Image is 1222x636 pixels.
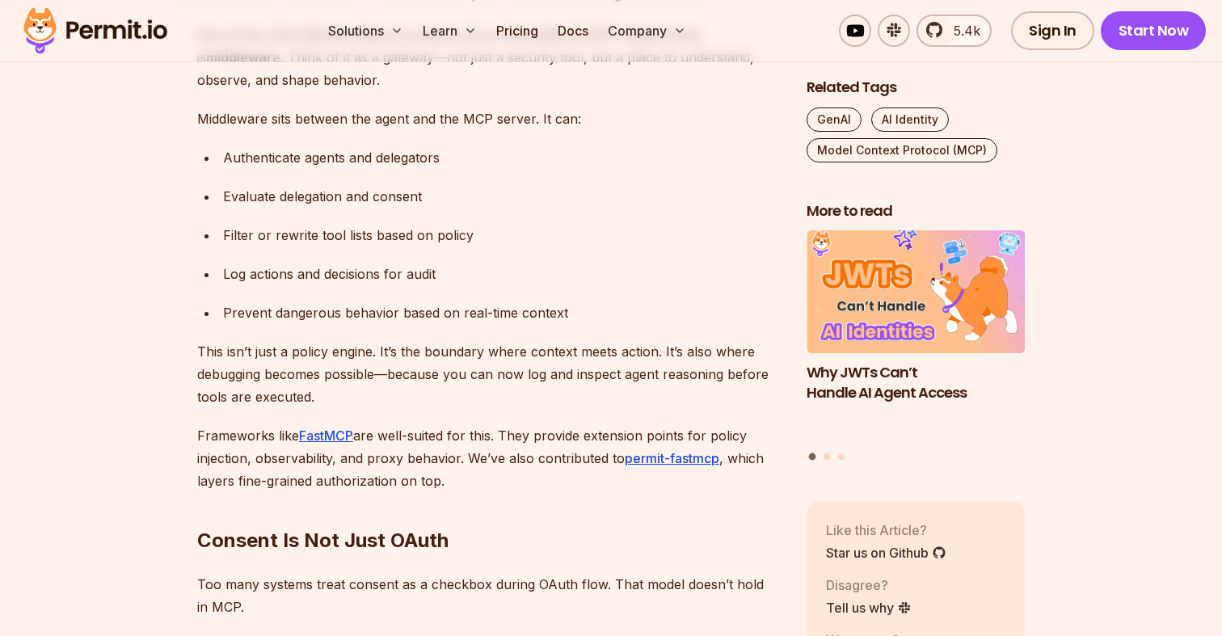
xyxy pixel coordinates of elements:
div: Posts [807,231,1025,463]
h2: More to read [807,201,1025,221]
h3: Why JWTs Can’t Handle AI Agent Access [807,363,1025,403]
a: permit-fastmcp [625,450,719,466]
p: Frameworks like are well-suited for this. They provide extension points for policy injection, obs... [197,424,781,492]
button: Company [601,15,693,47]
a: Model Context Protocol (MCP) [807,138,997,162]
p: Like this Article? [826,520,946,540]
a: Why JWTs Can’t Handle AI Agent AccessWhy JWTs Can’t Handle AI Agent Access [807,231,1025,444]
a: Docs [551,15,595,47]
a: FastMCP [299,428,353,444]
h2: Consent Is Not Just OAuth [197,463,781,554]
a: Start Now [1101,11,1207,50]
a: Pricing [490,15,545,47]
div: Prevent dangerous behavior based on real-time context [223,301,781,324]
button: Solutions [322,15,410,47]
button: Go to slide 1 [809,453,816,461]
p: Disagree? [826,575,912,595]
p: Too many systems treat consent as a checkbox during OAuth flow. That model doesn’t hold in MCP. [197,573,781,618]
p: Middleware sits between the agent and the MCP server. It can: [197,107,781,130]
button: Go to slide 3 [838,453,845,460]
a: Star us on Github [826,543,946,562]
div: Evaluate delegation and consent [223,185,781,208]
button: Learn [416,15,483,47]
div: Authenticate agents and delegators [223,146,781,169]
a: GenAI [807,107,862,132]
li: 1 of 3 [807,231,1025,444]
a: AI Identity [871,107,949,132]
p: This isn’t just a policy engine. It’s the boundary where context meets action. It’s also where de... [197,340,781,408]
img: Permit logo [16,3,175,58]
button: Go to slide 2 [824,453,830,460]
a: Tell us why [826,598,912,617]
img: Why JWTs Can’t Handle AI Agent Access [807,231,1025,354]
a: Sign In [1011,11,1094,50]
a: 5.4k [917,15,992,47]
span: 5.4k [944,21,980,40]
h2: Related Tags [807,78,1025,98]
div: Log actions and decisions for audit [223,263,781,285]
div: Filter or rewrite tool lists based on policy [223,224,781,246]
